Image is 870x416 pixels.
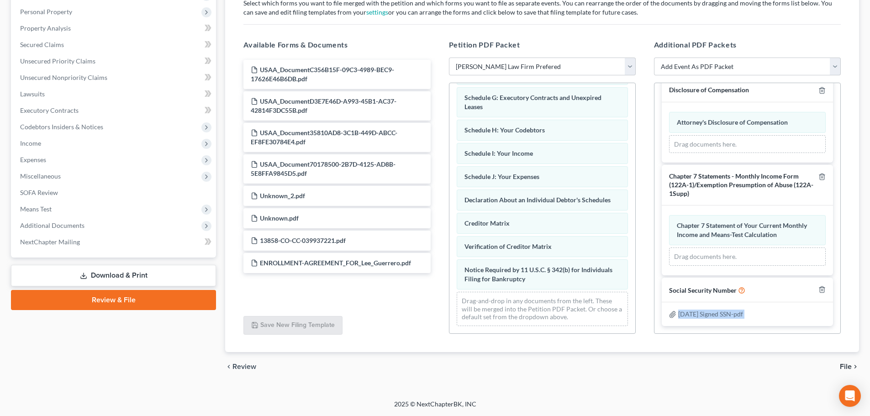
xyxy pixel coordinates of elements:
[669,286,737,294] span: Social Security Number
[20,106,79,114] span: Executory Contracts
[243,39,430,50] h5: Available Forms & Documents
[20,24,71,32] span: Property Analysis
[20,221,84,229] span: Additional Documents
[669,172,813,197] span: Chapter 7 Statements - Monthly Income Form (122A-1)/Exemption Presumption of Abuse (122A-1Supp)
[839,385,861,407] div: Open Intercom Messenger
[654,39,841,50] h5: Additional PDF Packets
[13,86,216,102] a: Lawsuits
[13,234,216,250] a: NextChapter Mailing
[20,41,64,48] span: Secured Claims
[251,97,396,114] span: USAA_DocumentD3E7E46D-A993-45B1-AC37-42814F3DC55B.pdf
[677,221,807,238] span: Chapter 7 Statement of Your Current Monthly Income and Means-Test Calculation
[20,57,95,65] span: Unsecured Priority Claims
[457,292,628,326] div: Drag-and-drop in any documents from the left. These will be merged into the Petition PDF Packet. ...
[669,135,826,153] div: Drag documents here.
[678,310,743,318] span: [DATE] Signed SSN-pdf
[20,90,45,98] span: Lawsuits
[13,184,216,201] a: SOFA Review
[464,126,545,134] span: Schedule H: Your Codebtors
[13,37,216,53] a: Secured Claims
[251,66,394,83] span: USAA_DocumentC356B15F-09C3-4989-BEC9-17626E46B6DB.pdf
[13,20,216,37] a: Property Analysis
[260,259,411,267] span: ENROLLMENT-AGREEMENT_FOR_Lee_Guerrero.pdf
[13,53,216,69] a: Unsecured Priority Claims
[464,149,533,157] span: Schedule I: Your Income
[852,363,859,370] i: chevron_right
[20,8,72,16] span: Personal Property
[20,139,41,147] span: Income
[464,266,612,283] span: Notice Required by 11 U.S.C. § 342(b) for Individuals Filing for Bankruptcy
[225,363,232,370] i: chevron_left
[251,160,395,177] span: USAA_Document70178500-2B7D-4125-AD8B-5E8FFA9845D5.pdf
[464,196,611,204] span: Declaration About an Individual Debtor's Schedules
[243,316,343,335] button: Save New Filing Template
[840,363,852,370] span: File
[11,265,216,286] a: Download & Print
[20,123,103,131] span: Codebtors Insiders & Notices
[260,237,346,244] span: 13858-CO-CC-039937221.pdf
[20,205,52,213] span: Means Test
[464,219,510,227] span: Creditor Matrix
[449,40,520,49] span: Petition PDF Packet
[20,172,61,180] span: Miscellaneous
[260,192,305,200] span: Unknown_2.pdf
[225,363,265,370] button: chevron_left Review
[464,242,552,250] span: Verification of Creditor Matrix
[20,74,107,81] span: Unsecured Nonpriority Claims
[464,173,539,180] span: Schedule J: Your Expenses
[20,156,46,163] span: Expenses
[232,363,256,370] span: Review
[260,214,299,222] span: Unknown.pdf
[251,129,397,146] span: USAA_Document35810AD8-3C1B-449D-ABCC-EF8FE30784E4.pdf
[677,118,788,126] span: Attorney's Disclosure of Compensation
[366,8,388,16] a: settings
[20,238,80,246] span: NextChapter Mailing
[669,86,749,94] span: Disclosure of Compensation
[669,247,826,266] div: Drag documents here.
[13,69,216,86] a: Unsecured Nonpriority Claims
[175,400,696,416] div: 2025 © NextChapterBK, INC
[464,94,601,111] span: Schedule G: Executory Contracts and Unexpired Leases
[20,189,58,196] span: SOFA Review
[11,290,216,310] a: Review & File
[13,102,216,119] a: Executory Contracts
